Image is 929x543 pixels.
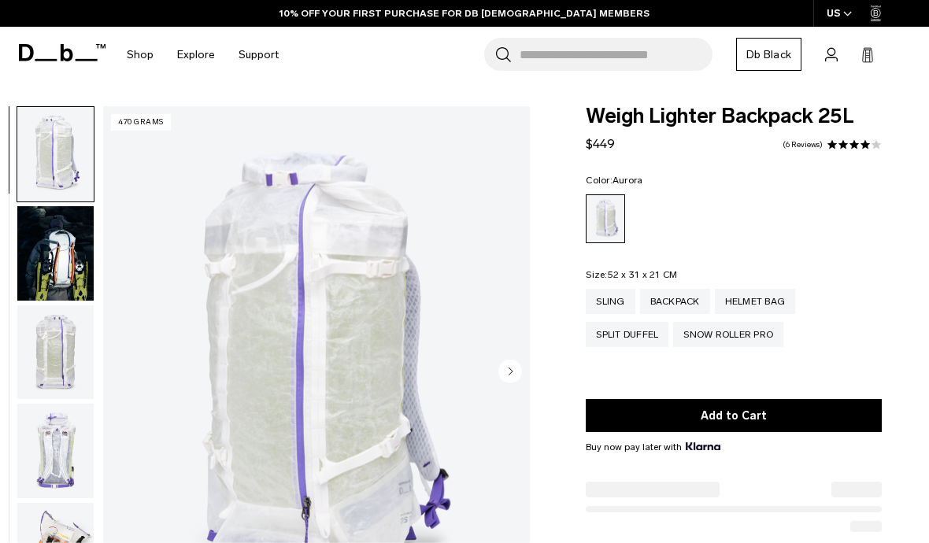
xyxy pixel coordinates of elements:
a: Backpack [640,289,710,314]
legend: Color: [586,175,642,185]
span: 52 x 31 x 21 CM [608,269,678,280]
button: Weigh_Lighter_Backpack_25L_2.png [17,305,94,401]
a: Snow Roller Pro [673,322,783,347]
span: Buy now pay later with [586,440,720,454]
img: {"height" => 20, "alt" => "Klarna"} [686,442,720,450]
a: Shop [127,27,154,83]
span: Aurora [613,175,643,186]
a: Explore [177,27,215,83]
img: Weigh_Lighter_Backpack_25L_3.png [17,404,94,498]
a: Aurora [586,194,625,243]
button: Weigh_Lighter_Backpack_25L_3.png [17,403,94,499]
span: Weigh Lighter Backpack 25L [586,106,882,127]
a: 6 reviews [783,141,823,149]
a: Db Black [736,38,801,71]
a: Split Duffel [586,322,668,347]
button: Weigh_Lighter_Backpack_25L_Lifestyle_new.png [17,205,94,301]
a: Sling [586,289,635,314]
a: Support [239,27,279,83]
p: 470 grams [111,114,171,131]
a: Helmet Bag [715,289,796,314]
img: Weigh_Lighter_Backpack_25L_1.png [17,107,94,201]
button: Weigh_Lighter_Backpack_25L_1.png [17,106,94,202]
legend: Size: [586,270,677,279]
img: Weigh_Lighter_Backpack_25L_Lifestyle_new.png [17,206,94,301]
button: Add to Cart [586,399,882,432]
button: Next slide [498,359,522,386]
span: $449 [586,136,615,151]
img: Weigh_Lighter_Backpack_25L_2.png [17,305,94,400]
nav: Main Navigation [115,27,291,83]
a: 10% OFF YOUR FIRST PURCHASE FOR DB [DEMOGRAPHIC_DATA] MEMBERS [279,6,650,20]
